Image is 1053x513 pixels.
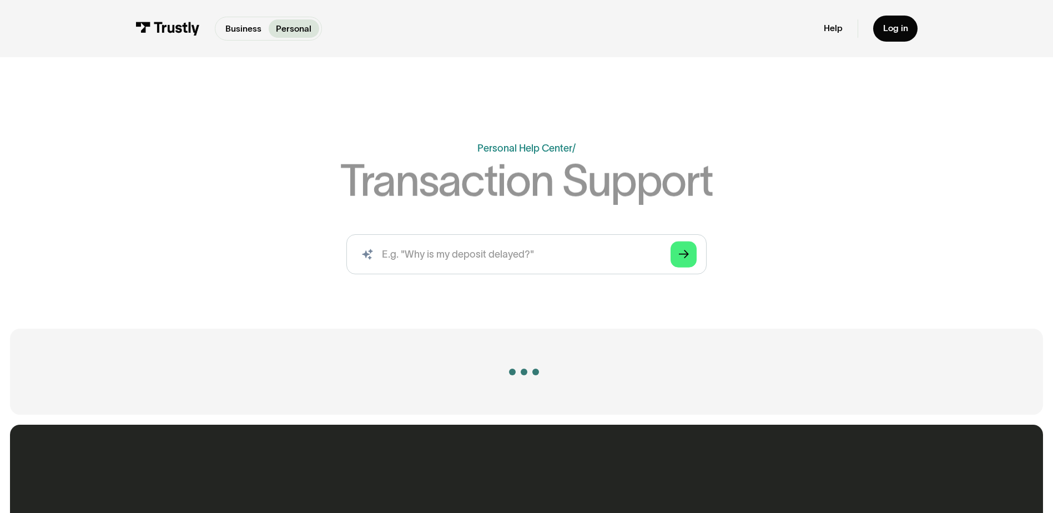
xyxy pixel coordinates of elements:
[269,19,319,37] a: Personal
[346,234,707,274] form: Search
[572,143,576,154] div: /
[824,23,843,34] a: Help
[883,23,908,34] div: Log in
[276,22,311,36] p: Personal
[873,16,918,42] a: Log in
[225,22,261,36] p: Business
[340,159,712,203] h1: Transaction Support
[218,19,269,37] a: Business
[477,143,572,154] a: Personal Help Center
[135,22,200,36] img: Trustly Logo
[346,234,707,274] input: search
